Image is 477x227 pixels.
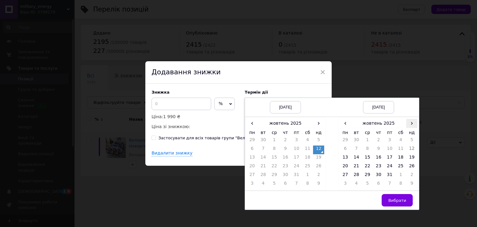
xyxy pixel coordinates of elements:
td: 2 [313,172,324,180]
th: пн [340,128,351,137]
td: 11 [395,146,407,154]
td: 8 [362,146,373,154]
td: 25 [302,163,313,172]
td: 30 [351,137,362,146]
td: 22 [269,163,280,172]
td: 24 [384,163,395,172]
button: Вибрати [382,194,413,206]
td: 18 [395,154,407,163]
th: пн [247,128,258,137]
p: Ціна: [152,113,238,120]
td: 10 [291,146,302,154]
td: 8 [302,180,313,189]
td: 14 [351,154,362,163]
th: вт [351,128,362,137]
td: 1 [269,137,280,146]
td: 4 [258,180,269,189]
td: 19 [313,154,324,163]
td: 21 [351,163,362,172]
td: 3 [340,180,351,189]
span: × [320,67,325,77]
td: 23 [280,163,291,172]
span: › [313,119,324,128]
span: % [219,101,223,106]
td: 16 [373,154,384,163]
td: 29 [247,137,258,146]
th: жовтень 2025 [258,119,313,128]
td: 5 [362,180,373,189]
td: 6 [373,180,384,189]
span: Вибрати [388,198,406,203]
td: 28 [351,172,362,180]
th: чт [280,128,291,137]
th: пт [291,128,302,137]
th: чт [373,128,384,137]
td: 18 [302,154,313,163]
td: 6 [340,146,351,154]
td: 1 [362,137,373,146]
td: 6 [247,146,258,154]
td: 4 [302,137,313,146]
span: ‹ [247,119,258,128]
td: 1 [395,172,407,180]
td: 2 [406,172,417,180]
td: 8 [269,146,280,154]
td: 7 [291,180,302,189]
td: 4 [395,137,407,146]
td: 3 [247,180,258,189]
td: 13 [340,154,351,163]
td: 17 [384,154,395,163]
td: 6 [280,180,291,189]
td: 7 [384,180,395,189]
td: 29 [340,137,351,146]
td: 9 [406,180,417,189]
td: 3 [384,137,395,146]
td: 20 [340,163,351,172]
td: 30 [373,172,384,180]
td: 7 [258,146,269,154]
td: 12 [406,146,417,154]
td: 4 [351,180,362,189]
td: 30 [258,137,269,146]
td: 3 [291,137,302,146]
td: 15 [362,154,373,163]
th: ср [362,128,373,137]
td: 30 [280,172,291,180]
th: вт [258,128,269,137]
span: 1 990 ₴ [163,114,180,119]
td: 11 [302,146,313,154]
td: 1 [302,172,313,180]
td: 5 [313,137,324,146]
th: нд [313,128,324,137]
div: Застосувати для всіх товарів групи "Велюрова постільна білизна" [158,135,300,141]
td: 17 [291,154,302,163]
div: [DATE] [363,101,394,113]
span: Знижка [152,90,170,95]
td: 26 [313,163,324,172]
td: 9 [280,146,291,154]
td: 25 [395,163,407,172]
label: Термін дії [245,90,325,95]
th: сб [302,128,313,137]
td: 2 [280,137,291,146]
input: 0 [152,98,211,110]
td: 10 [384,146,395,154]
td: 9 [373,146,384,154]
td: 23 [373,163,384,172]
td: 12 [313,146,324,154]
td: 21 [258,163,269,172]
td: 27 [340,172,351,180]
p: Ціна зі знижкою: [152,123,238,130]
th: жовтень 2025 [351,119,407,128]
td: 31 [384,172,395,180]
td: 28 [258,172,269,180]
span: › [406,119,417,128]
th: пт [384,128,395,137]
th: сб [395,128,407,137]
td: 14 [258,154,269,163]
div: [DATE] [270,101,301,113]
td: 8 [395,180,407,189]
td: 29 [269,172,280,180]
td: 2 [373,137,384,146]
td: 24 [291,163,302,172]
